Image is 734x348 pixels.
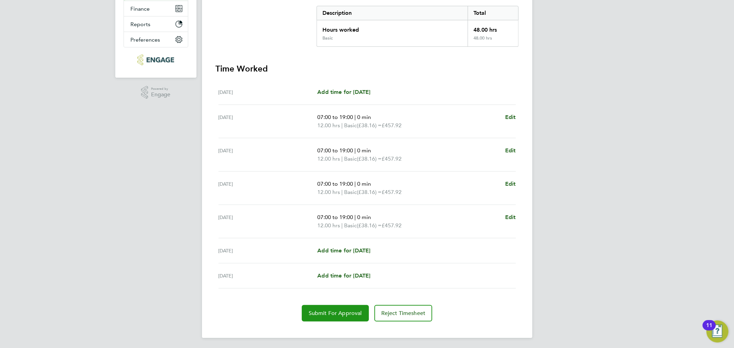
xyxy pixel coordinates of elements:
div: Summary [317,6,519,47]
button: Preferences [124,32,188,47]
span: 07:00 to 19:00 [317,181,353,187]
span: | [341,155,343,162]
span: Add time for [DATE] [317,247,370,254]
span: Finance [131,6,150,12]
span: Basic [344,121,357,130]
span: Powered by [151,86,170,92]
span: Edit [505,147,516,154]
span: £457.92 [382,122,402,129]
div: [DATE] [219,146,318,163]
span: Edit [505,214,516,220]
a: Powered byEngage [141,86,170,99]
span: (£38.16) = [357,189,382,195]
span: Reject Timesheet [381,310,426,317]
a: Edit [505,213,516,221]
button: Submit For Approval [302,305,369,322]
span: £457.92 [382,222,402,229]
span: 12.00 hrs [317,122,340,129]
span: Basic [344,188,357,196]
span: 07:00 to 19:00 [317,214,353,220]
span: | [354,147,356,154]
div: Total [468,6,518,20]
button: Reject Timesheet [374,305,433,322]
button: Reports [124,17,188,32]
span: (£38.16) = [357,122,382,129]
a: Add time for [DATE] [317,88,370,96]
span: Add time for [DATE] [317,272,370,279]
div: [DATE] [219,213,318,230]
div: 11 [706,325,712,334]
span: Submit For Approval [309,310,362,317]
span: 0 min [357,147,371,154]
span: (£38.16) = [357,222,382,229]
img: txmrecruit-logo-retina.png [137,54,174,65]
span: | [354,214,356,220]
span: £457.92 [382,155,402,162]
button: Finance [124,1,188,16]
span: 0 min [357,114,371,120]
span: Basic [344,221,357,230]
span: | [341,189,343,195]
div: [DATE] [219,88,318,96]
a: Add time for [DATE] [317,272,370,280]
span: Add time for [DATE] [317,89,370,95]
h3: Time Worked [216,63,519,74]
span: | [341,222,343,229]
span: Edit [505,181,516,187]
div: Basic [322,35,333,41]
div: 48.00 hrs [468,20,518,35]
a: Edit [505,146,516,155]
span: 12.00 hrs [317,189,340,195]
div: [DATE] [219,247,318,255]
span: | [354,114,356,120]
span: 07:00 to 19:00 [317,114,353,120]
a: Go to home page [124,54,188,65]
span: Basic [344,155,357,163]
a: Add time for [DATE] [317,247,370,255]
span: 07:00 to 19:00 [317,147,353,154]
a: Edit [505,113,516,121]
div: [DATE] [219,272,318,280]
span: 0 min [357,181,371,187]
div: [DATE] [219,113,318,130]
div: Description [317,6,468,20]
span: (£38.16) = [357,155,382,162]
span: Edit [505,114,516,120]
button: Open Resource Center, 11 new notifications [706,320,728,342]
span: | [341,122,343,129]
span: Engage [151,92,170,98]
span: 12.00 hrs [317,155,340,162]
a: Edit [505,180,516,188]
span: 12.00 hrs [317,222,340,229]
span: Preferences [131,36,160,43]
div: [DATE] [219,180,318,196]
div: Hours worked [317,20,468,35]
span: | [354,181,356,187]
div: 48.00 hrs [468,35,518,46]
span: Reports [131,21,151,28]
span: 0 min [357,214,371,220]
span: £457.92 [382,189,402,195]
